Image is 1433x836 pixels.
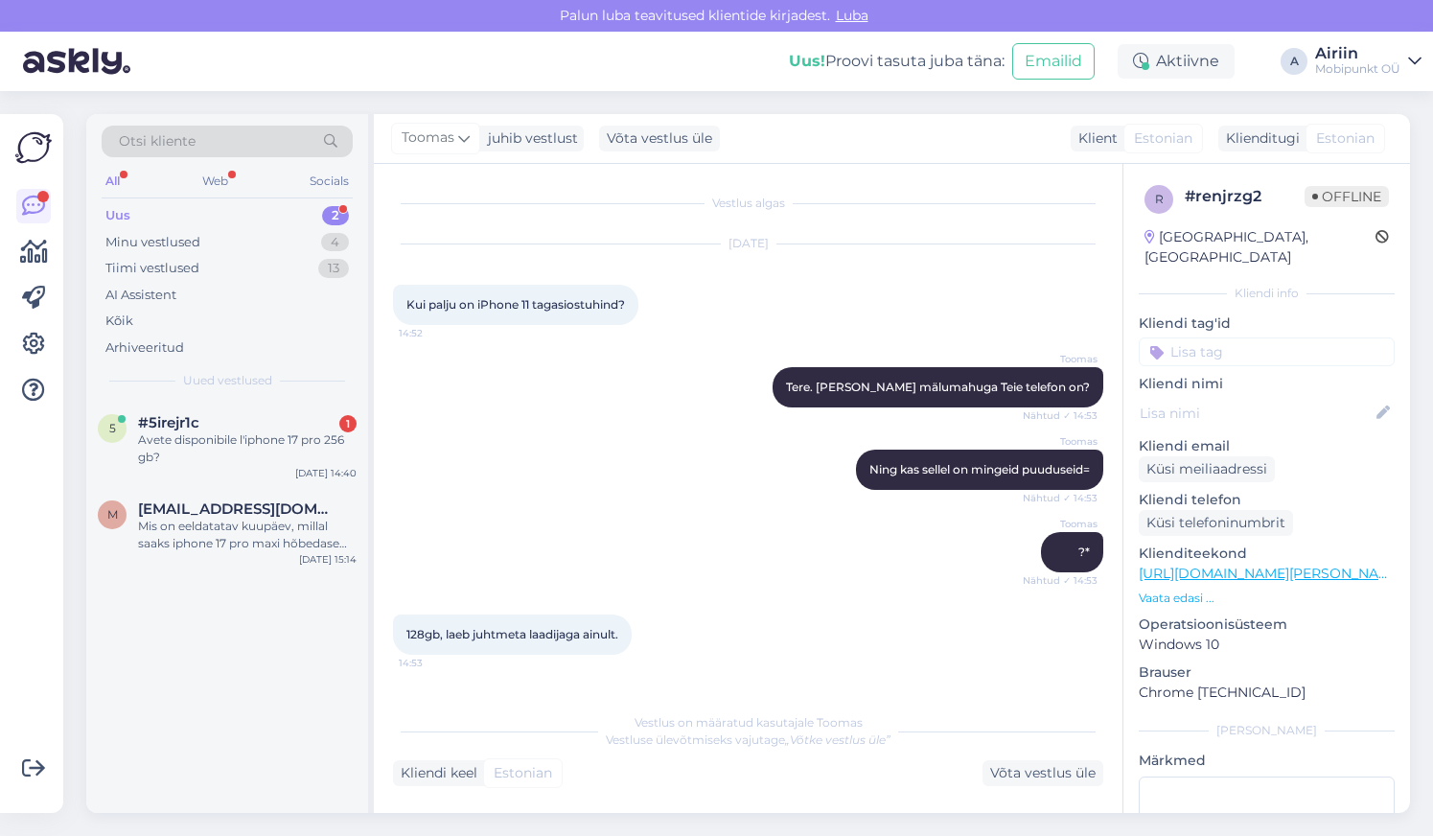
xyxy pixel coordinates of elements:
[299,552,357,567] div: [DATE] 15:14
[399,656,471,670] span: 14:53
[1139,337,1395,366] input: Lisa tag
[1305,186,1389,207] span: Offline
[138,518,357,552] div: Mis on eeldatatav kuupäev, millal saaks iphone 17 pro maxi hõbedase 256GB kätte?
[1139,565,1403,582] a: [URL][DOMAIN_NAME][PERSON_NAME]
[1134,128,1192,149] span: Estonian
[1139,635,1395,655] p: Windows 10
[599,126,720,151] div: Võta vestlus üle
[399,326,471,340] span: 14:52
[198,169,232,194] div: Web
[1315,46,1421,77] a: AiriinMobipunkt OÜ
[318,259,349,278] div: 13
[1139,683,1395,703] p: Chrome [TECHNICAL_ID]
[107,507,118,522] span: m
[1139,751,1395,771] p: Märkmed
[138,500,337,518] span: marleenmets55@gmail.com
[789,50,1005,73] div: Proovi tasuta juba täna:
[1139,490,1395,510] p: Kliendi telefon
[1140,403,1373,424] input: Lisa nimi
[15,129,52,166] img: Askly Logo
[102,169,124,194] div: All
[105,259,199,278] div: Tiimi vestlused
[1026,352,1098,366] span: Toomas
[105,338,184,358] div: Arhiveeritud
[306,169,353,194] div: Socials
[406,627,618,641] span: 128gb, laeb juhtmeta laadijaga ainult.
[1026,434,1098,449] span: Toomas
[1023,573,1098,588] span: Nähtud ✓ 14:53
[982,760,1103,786] div: Võta vestlus üle
[1139,285,1395,302] div: Kliendi info
[1139,313,1395,334] p: Kliendi tag'id
[1023,491,1098,505] span: Nähtud ✓ 14:53
[1139,662,1395,683] p: Brauser
[1139,436,1395,456] p: Kliendi email
[494,763,552,783] span: Estonian
[1139,374,1395,394] p: Kliendi nimi
[1218,128,1300,149] div: Klienditugi
[1026,517,1098,531] span: Toomas
[1012,43,1095,80] button: Emailid
[406,297,625,312] span: Kui palju on iPhone 11 tagasiostuhind?
[480,128,578,149] div: juhib vestlust
[785,732,890,747] i: „Võtke vestlus üle”
[119,131,196,151] span: Otsi kliente
[1139,510,1293,536] div: Küsi telefoninumbrit
[789,52,825,70] b: Uus!
[105,233,200,252] div: Minu vestlused
[1144,227,1375,267] div: [GEOGRAPHIC_DATA], [GEOGRAPHIC_DATA]
[295,466,357,480] div: [DATE] 14:40
[109,421,116,435] span: 5
[1139,544,1395,564] p: Klienditeekond
[339,415,357,432] div: 1
[830,7,874,24] span: Luba
[1139,590,1395,607] p: Vaata edasi ...
[1139,615,1395,635] p: Operatsioonisüsteem
[393,235,1103,252] div: [DATE]
[1281,48,1307,75] div: A
[1316,128,1375,149] span: Estonian
[393,195,1103,212] div: Vestlus algas
[183,372,272,389] span: Uued vestlused
[138,431,357,466] div: Avete disponibile l'iphone 17 pro 256 gb?
[635,715,863,730] span: Vestlus on määratud kasutajale Toomas
[321,233,349,252] div: 4
[1155,192,1164,206] span: r
[1139,456,1275,482] div: Küsi meiliaadressi
[402,128,454,149] span: Toomas
[869,462,1090,476] span: Ning kas sellel on mingeid puuduseid=
[786,380,1090,394] span: Tere. [PERSON_NAME] mälumahuga Teie telefon on?
[322,206,349,225] div: 2
[105,206,130,225] div: Uus
[1315,46,1400,61] div: Airiin
[606,732,890,747] span: Vestluse ülevõtmiseks vajutage
[1071,128,1118,149] div: Klient
[393,763,477,783] div: Kliendi keel
[1315,61,1400,77] div: Mobipunkt OÜ
[1185,185,1305,208] div: # renjrzg2
[1023,408,1098,423] span: Nähtud ✓ 14:53
[1139,722,1395,739] div: [PERSON_NAME]
[138,414,199,431] span: #5irejr1c
[105,286,176,305] div: AI Assistent
[1118,44,1235,79] div: Aktiivne
[105,312,133,331] div: Kõik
